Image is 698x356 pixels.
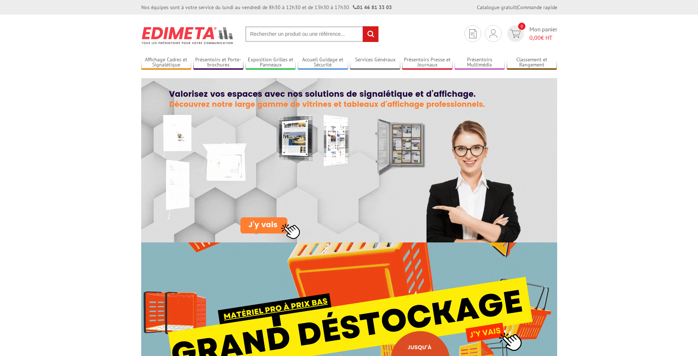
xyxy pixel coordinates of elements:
[518,23,525,30] span: 0
[402,57,452,69] a: Présentoirs Presse et Journaux
[529,34,557,42] span: € HT
[510,30,521,38] img: devis rapide
[298,57,348,69] a: Accueil Guidage et Sécurité
[141,57,192,69] a: Affichage Cadres et Signalétique
[246,57,296,69] a: Exposition Grilles et Panneaux
[363,26,378,42] input: rechercher
[141,22,234,49] img: Présentoir, panneau, stand - Edimeta - PLV, affichage, mobilier bureau, entreprise
[245,26,379,42] input: Rechercher un produit ou une référence...
[489,29,497,38] img: devis rapide
[469,29,477,38] img: devis rapide
[193,57,244,69] a: Présentoirs et Porte-brochures
[529,34,541,41] span: 0,00
[517,4,557,11] a: Commande rapide
[350,57,400,69] a: Services Généraux
[477,4,557,11] div: |
[141,4,392,11] div: Nos équipes sont à votre service du lundi au vendredi de 8h30 à 12h30 et de 13h30 à 17h30
[507,57,557,69] a: Classement et Rangement
[353,4,392,11] strong: 01 46 81 33 03
[505,25,557,42] a: devis rapide 0 Mon panier 0,00€ HT
[477,4,516,11] a: Catalogue gratuit
[455,57,505,69] a: Présentoirs Multimédia
[529,25,557,42] span: Mon panier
